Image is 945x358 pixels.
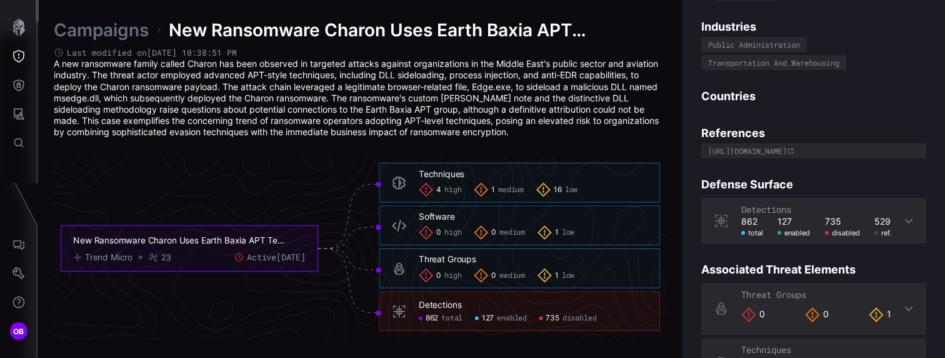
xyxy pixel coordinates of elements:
[701,140,926,158] a: [URL][DOMAIN_NAME]
[169,19,667,41] span: New Ransomware Charon Uses Earth Baxia APT Techniques to Target Enterprises
[825,216,860,227] div: 735
[708,41,800,48] div: Public Administration
[436,185,441,194] span: 4
[562,228,575,237] span: low
[491,185,495,194] span: 1
[874,216,891,227] div: 529
[555,228,559,237] span: 1
[54,58,667,138] p: A new ransomware family called Charon has been observed in targeted attacks against organizations...
[444,185,461,194] span: high
[741,344,791,355] span: Techniques
[491,270,496,280] span: 0
[482,314,494,323] span: 127
[499,228,525,237] span: medium
[499,270,525,280] span: medium
[741,228,763,237] div: total
[161,252,171,263] div: 23
[436,228,441,237] span: 0
[701,89,926,103] h4: Countries
[701,262,926,277] h4: Associated Threat Elements
[491,228,496,237] span: 0
[777,228,810,237] div: enabled
[701,198,926,243] div: Detections862 total127 enabled735 disabled529 ref.
[708,147,787,155] div: [URL][DOMAIN_NAME]
[498,185,524,194] span: medium
[419,168,464,179] div: Techniques
[67,48,237,58] span: Last modified on
[13,325,24,338] span: OB
[555,270,559,280] span: 1
[85,252,132,263] div: Trend Micro
[436,270,441,280] span: 0
[444,270,461,280] span: high
[546,314,559,323] span: 735
[741,289,806,300] span: Threat Groups
[497,314,527,323] span: enabled
[444,228,461,237] span: high
[419,253,476,265] div: Threat Groups
[54,19,149,41] a: Campaigns
[777,216,810,227] div: 127
[1,317,37,345] button: OB
[825,228,860,237] div: disabled
[701,177,926,192] h4: Defense Surface
[426,314,439,323] span: 862
[419,211,455,222] div: Software
[419,299,461,310] div: Detections
[701,19,926,34] h4: Industries
[147,47,237,58] time: [DATE] 10:38:51 PM
[562,314,597,323] span: disabled
[741,203,791,215] span: Detections
[741,216,763,227] div: 862
[708,59,839,66] div: Transportation And Warehousing
[441,314,462,323] span: total
[701,126,926,140] h4: References
[741,307,765,322] div: 0
[874,228,891,237] div: ref.
[276,251,306,263] time: [DATE]
[869,307,891,322] div: 1
[805,307,829,322] div: 0
[562,270,575,280] span: low
[73,235,287,246] div: New Ransomware Charon Uses Earth Baxia APT Techniques to Target Enterprises
[247,252,306,263] span: Active
[565,185,578,194] span: low
[554,185,562,194] span: 16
